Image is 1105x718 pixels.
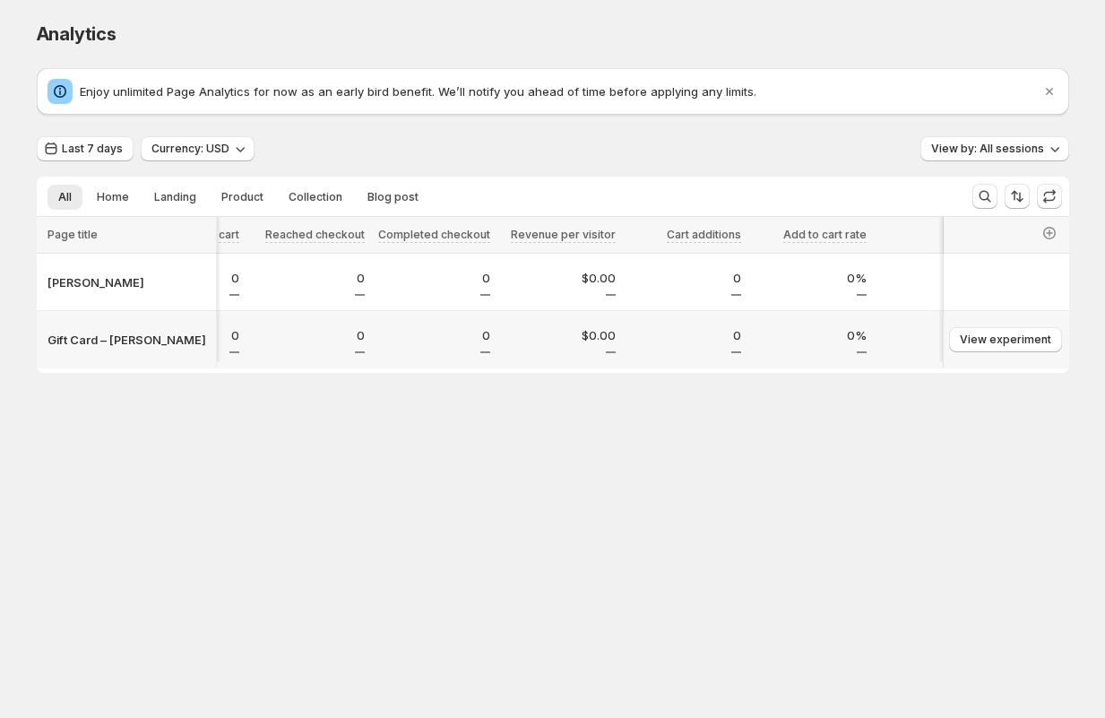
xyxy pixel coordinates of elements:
p: $0.00 [501,269,616,287]
p: 0 [626,269,741,287]
button: Gift Card – [PERSON_NAME] [47,331,211,349]
button: Sort the results [1005,184,1030,209]
span: Page title [47,228,98,241]
button: Search and filter results [972,184,997,209]
p: $0.00 [501,326,616,344]
span: Currency: USD [151,142,229,156]
p: 0% [752,269,867,287]
span: Cart additions [667,228,741,241]
p: Enjoy unlimited Page Analytics for now as an early bird benefit. We’ll notify you ahead of time b... [80,82,1040,100]
span: View experiment [960,333,1051,347]
span: Completed checkout [378,228,490,241]
button: [PERSON_NAME] [47,273,211,291]
p: 0 [376,326,490,344]
span: Reached checkout [265,228,365,241]
span: Analytics [37,23,117,45]
span: Landing [154,190,196,204]
span: All [58,190,72,204]
span: Add to cart rate [783,228,867,241]
span: Product [221,190,263,204]
p: 0 [250,326,365,344]
button: View experiment [949,327,1062,352]
button: Currency: USD [141,136,255,161]
p: 0 [626,326,741,344]
p: 0 [877,269,992,287]
button: View by: All sessions [920,136,1069,161]
button: Last 7 days [37,136,134,161]
span: Last 7 days [62,142,123,156]
span: Revenue per visitor [511,228,616,241]
span: View by: All sessions [931,142,1044,156]
span: Home [97,190,129,204]
p: 0 [877,326,992,344]
p: 0 [376,269,490,287]
p: 0 [250,269,365,287]
span: Collection [289,190,342,204]
button: Dismiss notification [1037,79,1062,104]
p: 0% [752,326,867,344]
span: Blog post [367,190,419,204]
